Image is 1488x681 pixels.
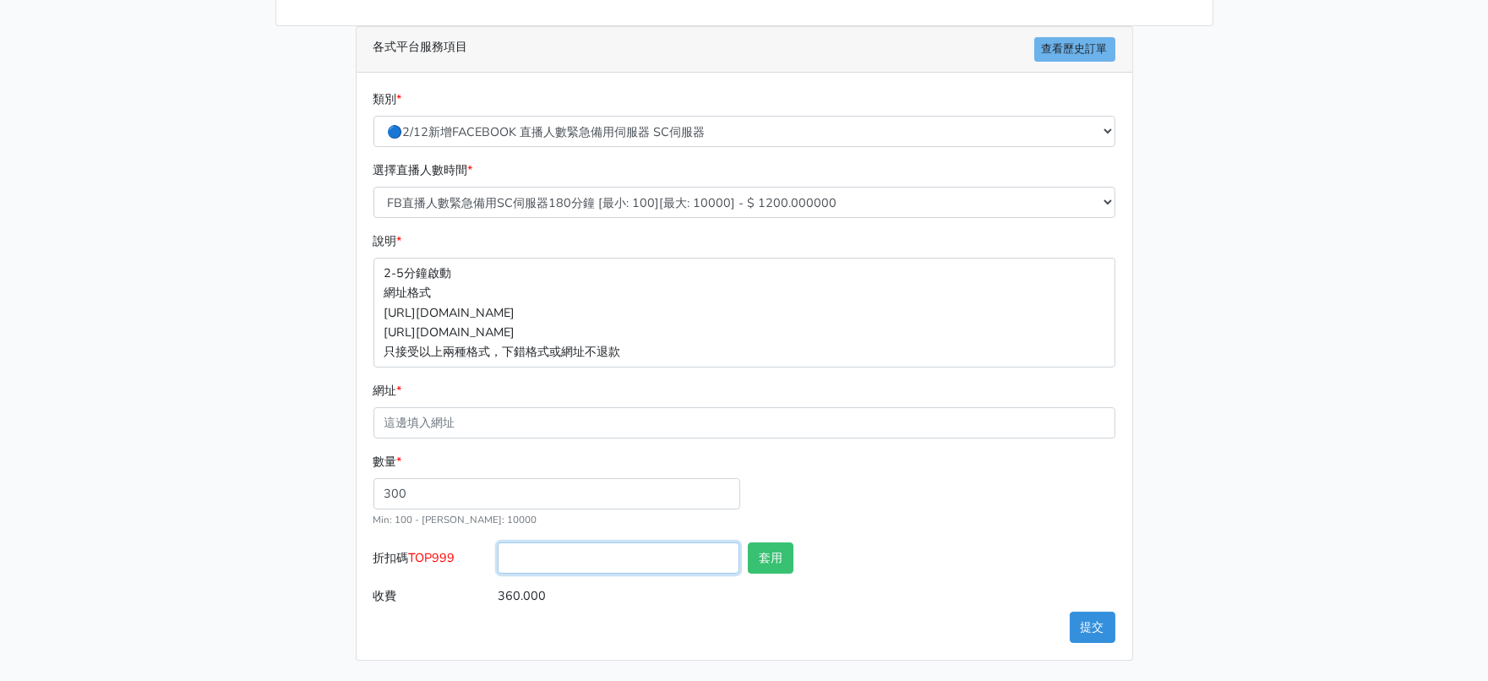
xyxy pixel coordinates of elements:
[373,90,402,109] label: 類別
[748,542,793,574] button: 套用
[373,258,1115,367] p: 2-5分鐘啟動 網址格式 [URL][DOMAIN_NAME] [URL][DOMAIN_NAME] 只接受以上兩種格式，下錯格式或網址不退款
[1034,37,1115,62] a: 查看歷史訂單
[373,407,1115,439] input: 這邊填入網址
[373,381,402,400] label: 網址
[373,161,473,180] label: 選擇直播人數時間
[409,549,455,566] span: TOP999
[1070,612,1115,643] button: 提交
[373,232,402,251] label: 說明
[357,27,1132,73] div: 各式平台服務項目
[373,513,537,526] small: Min: 100 - [PERSON_NAME]: 10000
[369,580,494,612] label: 收費
[373,452,402,471] label: 數量
[369,542,494,580] label: 折扣碼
